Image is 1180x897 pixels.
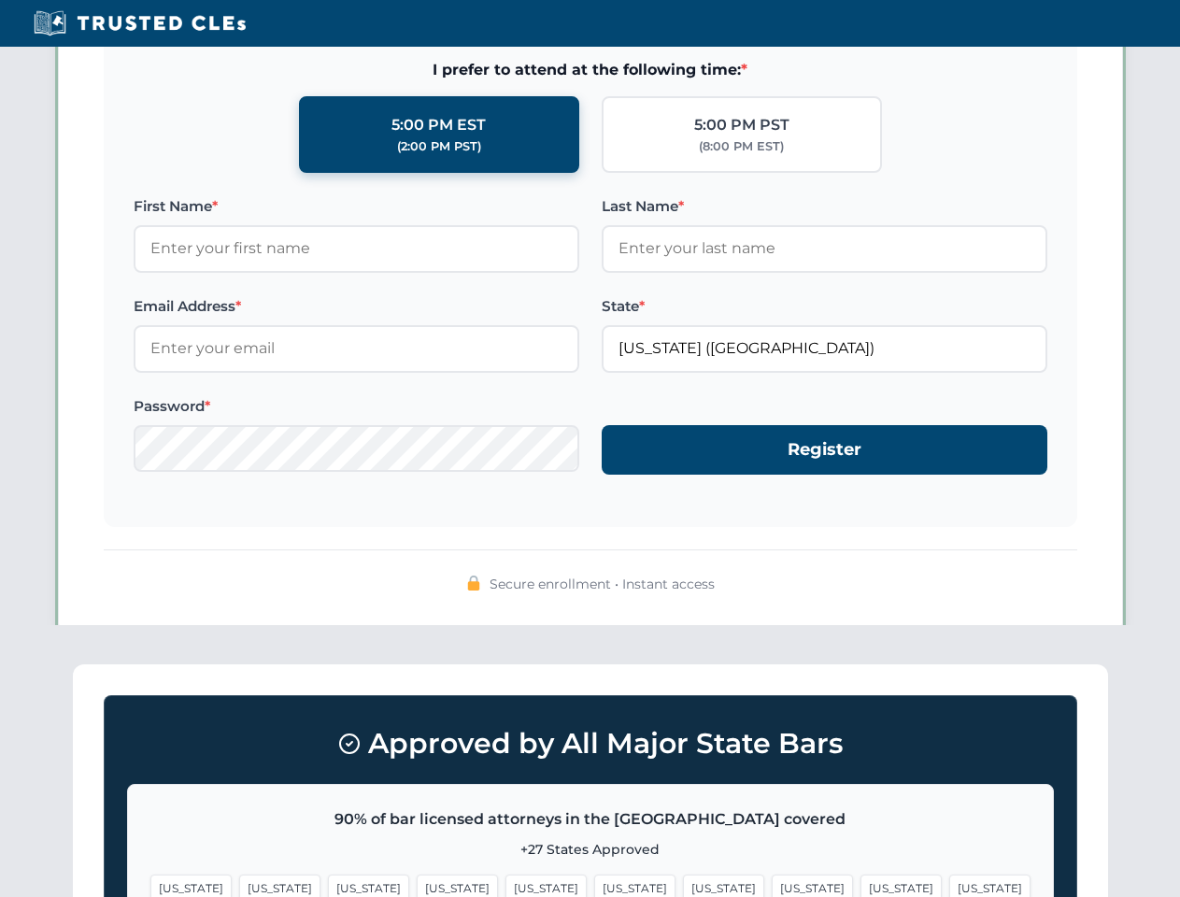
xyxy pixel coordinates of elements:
[602,425,1047,475] button: Register
[134,395,579,418] label: Password
[699,137,784,156] div: (8:00 PM EST)
[602,295,1047,318] label: State
[602,325,1047,372] input: Florida (FL)
[134,225,579,272] input: Enter your first name
[602,225,1047,272] input: Enter your last name
[134,195,579,218] label: First Name
[150,839,1031,860] p: +27 States Approved
[127,719,1054,769] h3: Approved by All Major State Bars
[694,113,789,137] div: 5:00 PM PST
[150,807,1031,832] p: 90% of bar licensed attorneys in the [GEOGRAPHIC_DATA] covered
[134,58,1047,82] span: I prefer to attend at the following time:
[602,195,1047,218] label: Last Name
[391,113,486,137] div: 5:00 PM EST
[466,576,481,591] img: 🔒
[28,9,251,37] img: Trusted CLEs
[397,137,481,156] div: (2:00 PM PST)
[134,295,579,318] label: Email Address
[134,325,579,372] input: Enter your email
[490,574,715,594] span: Secure enrollment • Instant access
